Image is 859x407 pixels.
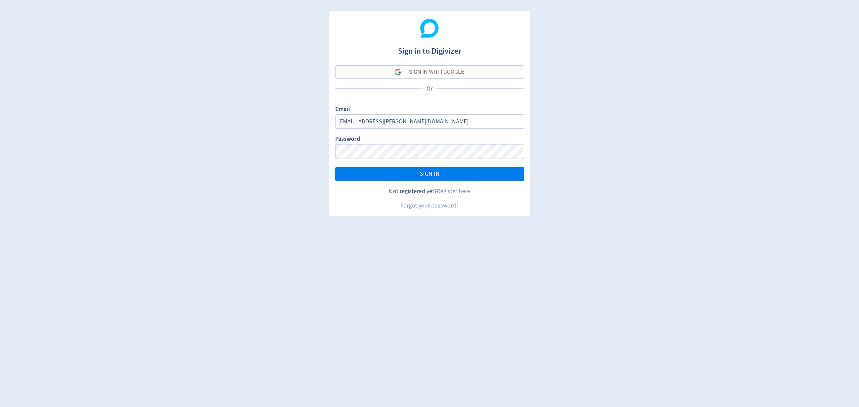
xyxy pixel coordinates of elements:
[420,19,439,38] img: Digivizer Logo
[409,65,464,79] div: SIGN IN WITH GOOGLE
[437,187,470,195] a: Register here
[335,135,360,144] label: Password
[335,167,524,181] button: SIGN IN
[335,65,524,79] button: SIGN IN WITH GOOGLE
[335,187,524,195] div: Not registered yet?
[423,84,436,93] p: Or
[335,105,350,114] label: Email
[420,171,440,177] span: SIGN IN
[335,40,524,57] h1: Sign in to Digivizer
[400,202,459,210] a: Forgot your password?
